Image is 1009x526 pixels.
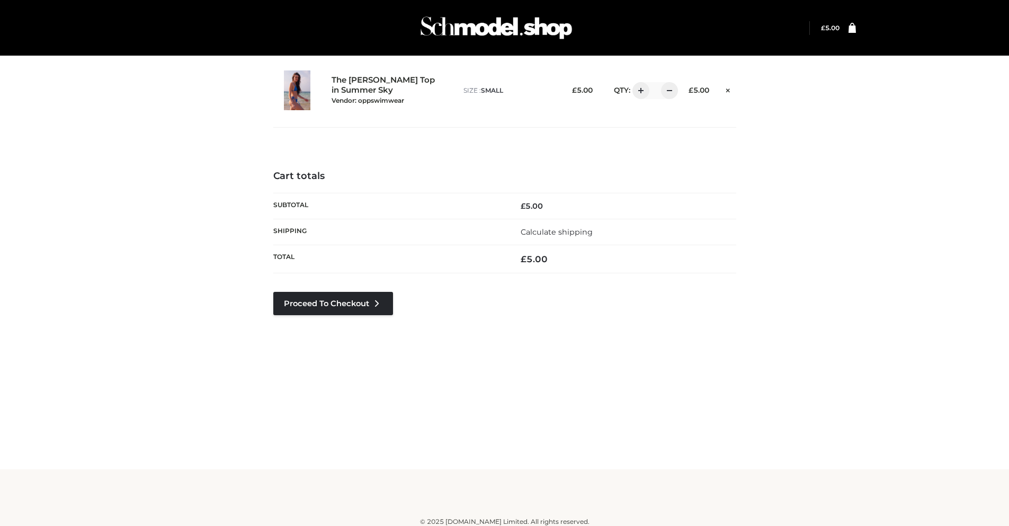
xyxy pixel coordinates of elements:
[273,219,505,245] th: Shipping
[521,201,525,211] span: £
[521,254,548,264] bdi: 5.00
[821,24,840,32] a: £5.00
[332,75,441,105] a: The [PERSON_NAME] Top in Summer SkyVendor: oppswimwear
[481,86,503,94] span: SMALL
[463,86,554,95] p: size :
[572,86,593,94] bdi: 5.00
[273,171,736,182] h4: Cart totals
[603,82,671,99] div: QTY:
[332,96,404,104] small: Vendor: oppswimwear
[417,7,576,49] img: Schmodel Admin 964
[720,82,736,96] a: Remove this item
[521,254,526,264] span: £
[521,227,593,237] a: Calculate shipping
[821,24,840,32] bdi: 5.00
[689,86,709,94] bdi: 5.00
[689,86,693,94] span: £
[521,201,543,211] bdi: 5.00
[273,193,505,219] th: Subtotal
[273,245,505,273] th: Total
[273,292,393,315] a: Proceed to Checkout
[821,24,825,32] span: £
[572,86,577,94] span: £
